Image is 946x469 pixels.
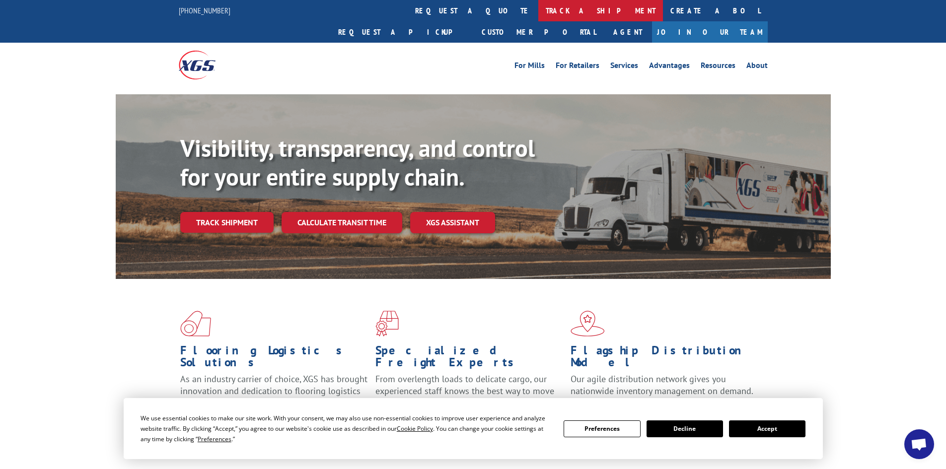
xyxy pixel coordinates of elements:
[180,133,535,192] b: Visibility, transparency, and control for your entire supply chain.
[375,311,399,336] img: xgs-icon-focused-on-flooring-red
[180,212,274,233] a: Track shipment
[701,62,735,72] a: Resources
[410,212,495,233] a: XGS ASSISTANT
[652,21,768,43] a: Join Our Team
[180,373,367,408] span: As an industry carrier of choice, XGS has brought innovation and dedication to flooring logistics...
[180,344,368,373] h1: Flooring Logistics Solutions
[564,420,640,437] button: Preferences
[746,62,768,72] a: About
[331,21,474,43] a: Request a pickup
[375,373,563,417] p: From overlength loads to delicate cargo, our experienced staff knows the best way to move your fr...
[375,344,563,373] h1: Specialized Freight Experts
[649,62,690,72] a: Advantages
[198,435,231,443] span: Preferences
[647,420,723,437] button: Decline
[571,344,758,373] h1: Flagship Distribution Model
[603,21,652,43] a: Agent
[397,424,433,433] span: Cookie Policy
[124,398,823,459] div: Cookie Consent Prompt
[180,311,211,336] img: xgs-icon-total-supply-chain-intelligence-red
[610,62,638,72] a: Services
[282,212,402,233] a: Calculate transit time
[729,420,805,437] button: Accept
[571,311,605,336] img: xgs-icon-flagship-distribution-model-red
[514,62,545,72] a: For Mills
[179,5,230,15] a: [PHONE_NUMBER]
[474,21,603,43] a: Customer Portal
[904,429,934,459] div: Open chat
[141,413,552,444] div: We use essential cookies to make our site work. With your consent, we may also use non-essential ...
[571,373,753,397] span: Our agile distribution network gives you nationwide inventory management on demand.
[556,62,599,72] a: For Retailers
